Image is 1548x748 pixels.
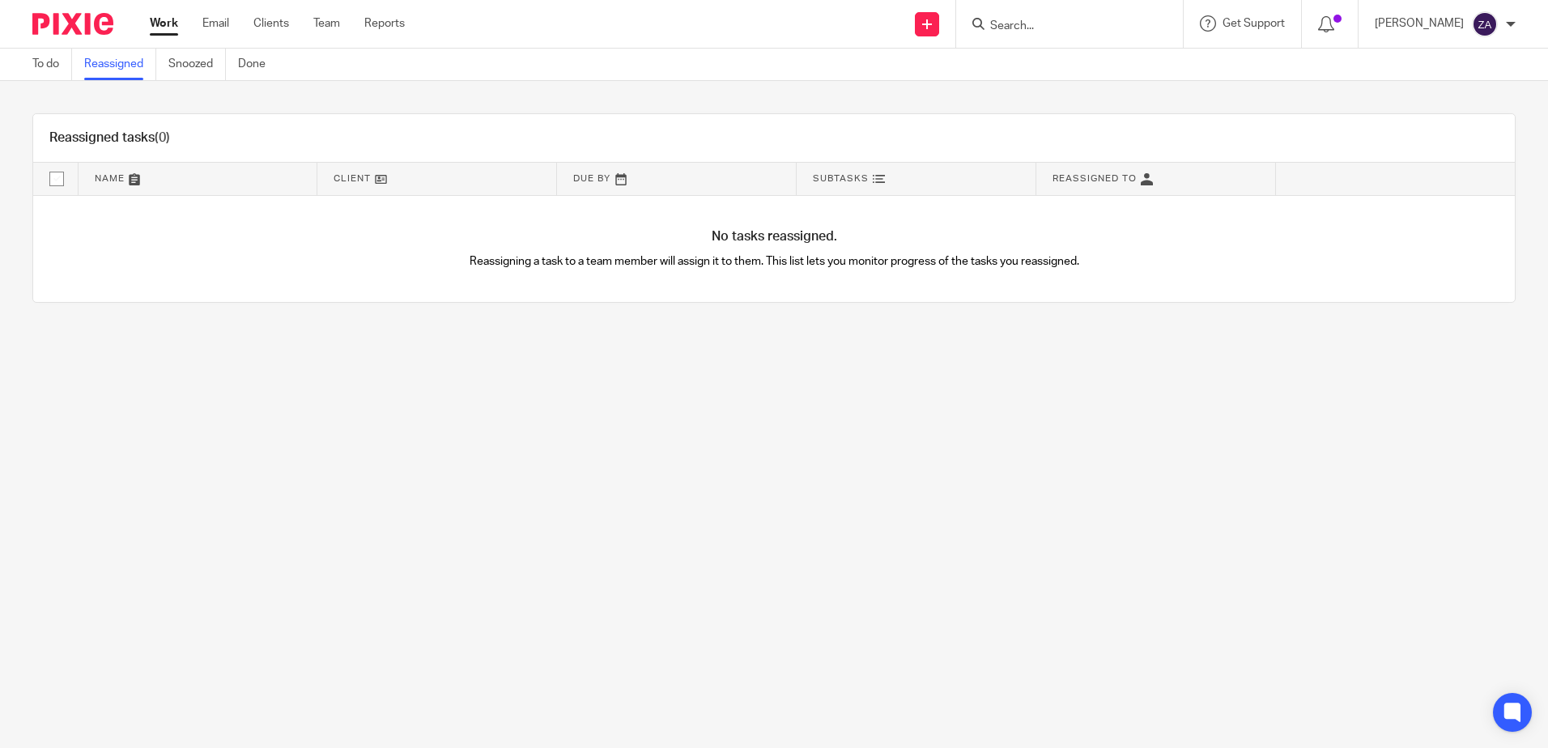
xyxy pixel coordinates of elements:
h1: Reassigned tasks [49,130,170,147]
a: Done [238,49,278,80]
a: Reports [364,15,405,32]
p: [PERSON_NAME] [1375,15,1464,32]
a: Work [150,15,178,32]
img: Pixie [32,13,113,35]
a: Team [313,15,340,32]
a: To do [32,49,72,80]
input: Search [989,19,1134,34]
a: Email [202,15,229,32]
a: Clients [253,15,289,32]
img: svg%3E [1472,11,1498,37]
a: Snoozed [168,49,226,80]
span: (0) [155,131,170,144]
h4: No tasks reassigned. [33,228,1515,245]
span: Subtasks [813,174,869,183]
a: Reassigned [84,49,156,80]
span: Get Support [1223,18,1285,29]
p: Reassigning a task to a team member will assign it to them. This list lets you monitor progress o... [404,253,1145,270]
